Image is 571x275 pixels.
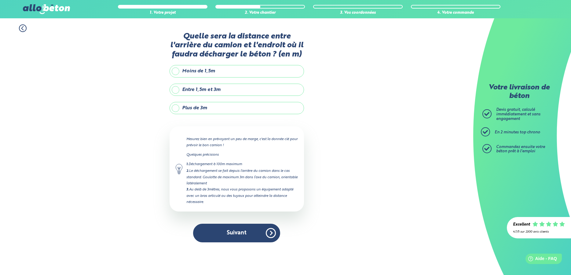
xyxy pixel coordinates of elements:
[170,65,304,77] label: Moins de 1,5m
[186,163,189,166] strong: 1.
[170,84,304,96] label: Entre 1,5m et 3m
[186,186,298,205] div: Au delà de 3mètres, nous vous proposons un équipement adapté avec un bras articulé ou des tuyaux ...
[193,224,280,242] button: Suivant
[186,136,298,148] p: Mesurez bien en prévoyant un peu de marge, c'est la donnée clé pour prévoir le bon camion !
[118,11,207,15] div: 1. Votre projet
[23,4,70,14] img: allobéton
[215,11,305,15] div: 2. Votre chantier
[170,32,304,59] label: Quelle sera la distance entre l'arrière du camion et l'endroit où il faudra décharger le béton ? ...
[170,102,304,114] label: Plus de 3m
[411,11,500,15] div: 4. Votre commande
[517,251,564,268] iframe: Help widget launcher
[186,168,298,186] div: Le déchargement se fait depuis l'arrière du camion dans le cas standard. Goulotte de maximum 3m d...
[186,161,298,168] div: Déchargement à 100m maximum
[313,11,403,15] div: 3. Vos coordonnées
[186,169,189,173] strong: 2.
[186,188,189,191] strong: 3.
[186,152,298,158] p: Quelques précisions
